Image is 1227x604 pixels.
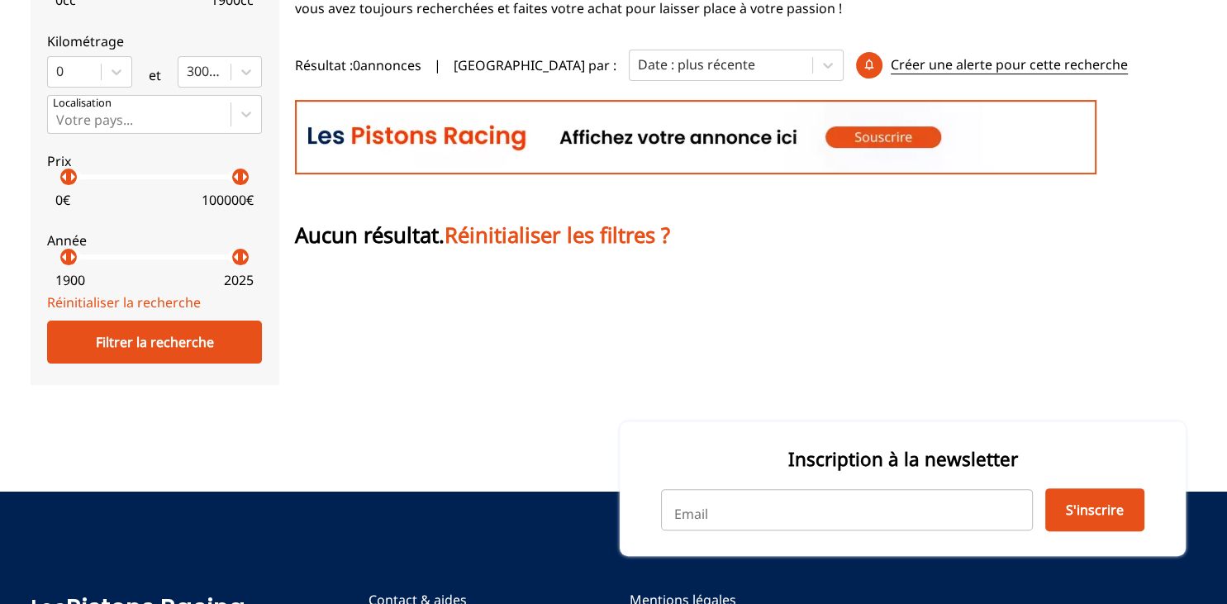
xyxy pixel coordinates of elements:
[56,64,59,78] input: 0
[226,167,246,187] p: arrow_left
[224,271,254,289] p: 2025
[202,191,254,209] p: 100000 €
[149,66,161,84] p: et
[891,55,1128,74] p: Créer une alerte pour cette recherche
[235,247,254,267] p: arrow_right
[55,167,74,187] p: arrow_left
[235,167,254,187] p: arrow_right
[63,167,83,187] p: arrow_right
[55,191,70,209] p: 0 €
[47,231,262,250] p: Année
[1045,488,1144,531] button: S'inscrire
[47,321,262,364] div: Filtrer la recherche
[55,247,74,267] p: arrow_left
[47,32,262,50] p: Kilométrage
[445,221,670,250] span: Réinitialiser les filtres ?
[661,489,1033,530] input: Email
[47,293,201,312] a: Réinitialiser la recherche
[295,221,670,250] p: Aucun résultat.
[47,152,262,170] p: Prix
[55,271,85,289] p: 1900
[53,96,112,111] p: Localisation
[661,446,1144,472] p: Inscription à la newsletter
[226,247,246,267] p: arrow_left
[63,247,83,267] p: arrow_right
[295,56,421,74] span: Résultat : 0 annonces
[454,56,616,74] p: [GEOGRAPHIC_DATA] par :
[434,56,441,74] span: |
